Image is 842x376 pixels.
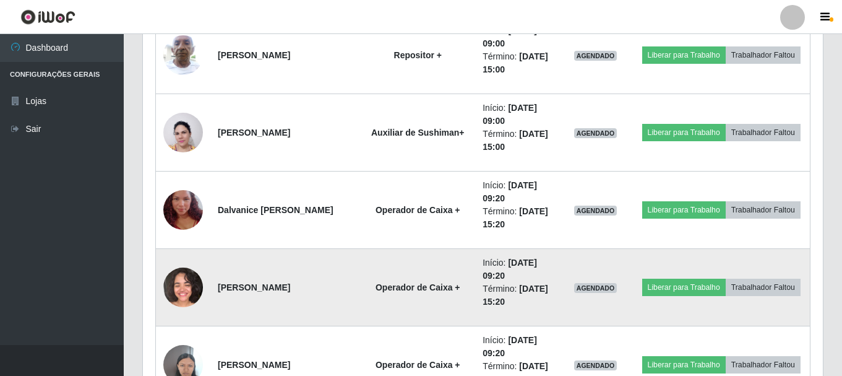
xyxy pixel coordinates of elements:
span: AGENDADO [574,51,617,61]
strong: Operador de Caixa + [376,282,460,292]
img: 1733236843122.jpeg [163,106,203,159]
li: Término: [483,205,551,231]
strong: Operador de Caixa + [376,205,460,215]
time: [DATE] 09:20 [483,180,537,203]
strong: [PERSON_NAME] [218,282,290,292]
button: Trabalhador Faltou [726,356,801,374]
strong: Operador de Caixa + [376,360,460,370]
li: Início: [483,102,551,128]
button: Liberar para Trabalho [642,201,726,219]
button: Trabalhador Faltou [726,201,801,219]
li: Término: [483,128,551,154]
strong: Auxiliar de Sushiman+ [371,128,465,138]
img: CoreUI Logo [20,9,75,25]
span: AGENDADO [574,206,617,216]
time: [DATE] 09:00 [483,103,537,126]
li: Início: [483,256,551,282]
li: Término: [483,50,551,76]
time: [DATE] 09:20 [483,258,537,281]
img: 1752258111959.jpeg [163,268,203,307]
strong: [PERSON_NAME] [218,128,290,138]
li: Início: [483,24,551,50]
button: Trabalhador Faltou [726,124,801,141]
time: [DATE] 09:20 [483,335,537,358]
button: Liberar para Trabalho [642,46,726,64]
span: AGENDADO [574,283,617,293]
img: 1743965211684.jpeg [163,28,203,81]
strong: Dalvanice [PERSON_NAME] [218,205,333,215]
button: Liberar para Trabalho [642,279,726,296]
button: Liberar para Trabalho [642,124,726,141]
span: AGENDADO [574,361,617,370]
button: Trabalhador Faltou [726,46,801,64]
button: Trabalhador Faltou [726,279,801,296]
span: AGENDADO [574,128,617,138]
img: 1742861123307.jpeg [163,175,203,245]
button: Liberar para Trabalho [642,356,726,374]
li: Início: [483,334,551,360]
li: Término: [483,282,551,308]
strong: Repositor + [394,50,442,60]
strong: [PERSON_NAME] [218,50,290,60]
li: Início: [483,179,551,205]
strong: [PERSON_NAME] [218,360,290,370]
